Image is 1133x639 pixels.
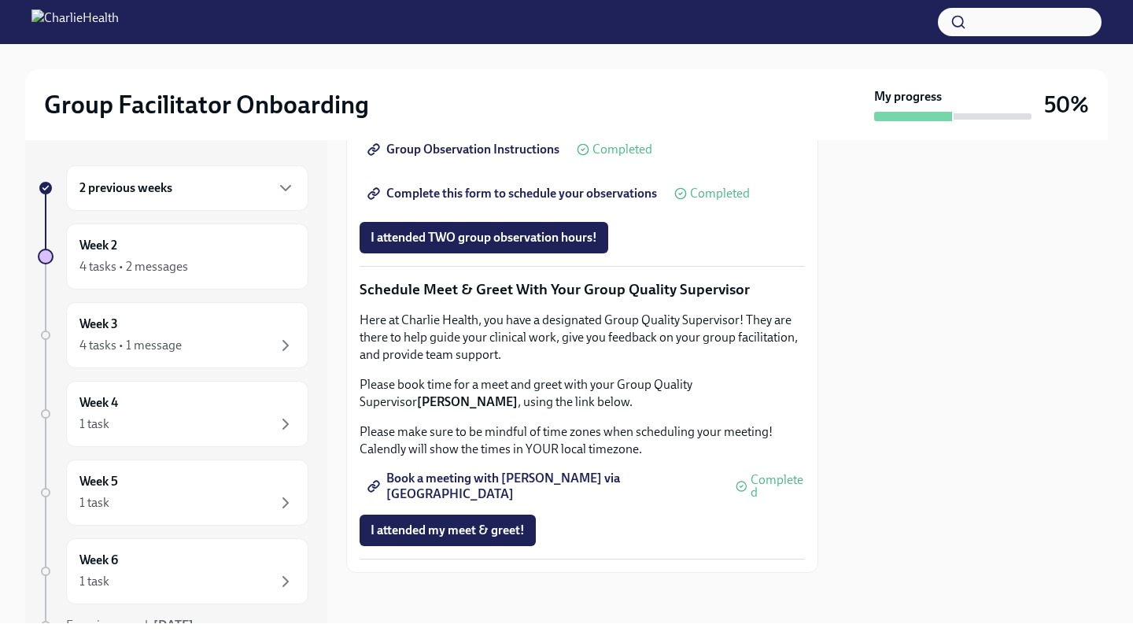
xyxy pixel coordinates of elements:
p: Please book time for a meet and greet with your Group Quality Supervisor , using the link below. [360,376,805,411]
a: Week 51 task [38,460,308,526]
h3: 50% [1044,90,1089,119]
span: Complete this form to schedule your observations [371,186,657,201]
div: 4 tasks • 2 messages [79,258,188,275]
a: Group Observation Instructions [360,134,570,165]
p: Schedule Meet & Greet With Your Group Quality Supervisor [360,279,805,300]
p: Please make sure to be mindful of time zones when scheduling your meeting! Calendly will show the... [360,423,805,458]
a: Week 61 task [38,538,308,604]
div: 2 previous weeks [66,165,308,211]
div: 4 tasks • 1 message [79,337,182,354]
span: Completed [592,143,652,156]
span: Completed [690,187,750,200]
span: Book a meeting with [PERSON_NAME] via [GEOGRAPHIC_DATA] [371,478,718,494]
div: 1 task [79,573,109,590]
h2: Group Facilitator Onboarding [44,89,369,120]
button: I attended TWO group observation hours! [360,222,608,253]
h6: Week 6 [79,552,118,569]
h6: Week 2 [79,237,117,254]
h6: Week 4 [79,394,118,412]
a: Week 24 tasks • 2 messages [38,223,308,290]
img: CharlieHealth [31,9,119,35]
a: Week 34 tasks • 1 message [38,302,308,368]
span: Completed [751,474,805,499]
a: Complete this form to schedule your observations [360,178,668,209]
p: Here at Charlie Health, you have a designated Group Quality Supervisor! They are there to help gu... [360,312,805,364]
strong: [DATE] [153,618,194,633]
h6: Week 3 [79,316,118,333]
a: Week 41 task [38,381,308,447]
h6: 2 previous weeks [79,179,172,197]
span: I attended TWO group observation hours! [371,230,597,246]
span: Experience ends [66,618,194,633]
span: Group Observation Instructions [371,142,559,157]
h6: Week 5 [79,473,118,490]
a: Book a meeting with [PERSON_NAME] via [GEOGRAPHIC_DATA] [360,471,729,502]
div: 1 task [79,494,109,512]
button: I attended my meet & greet! [360,515,536,546]
strong: My progress [874,88,942,105]
strong: [PERSON_NAME] [417,394,518,409]
span: I attended my meet & greet! [371,523,525,538]
div: 1 task [79,416,109,433]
